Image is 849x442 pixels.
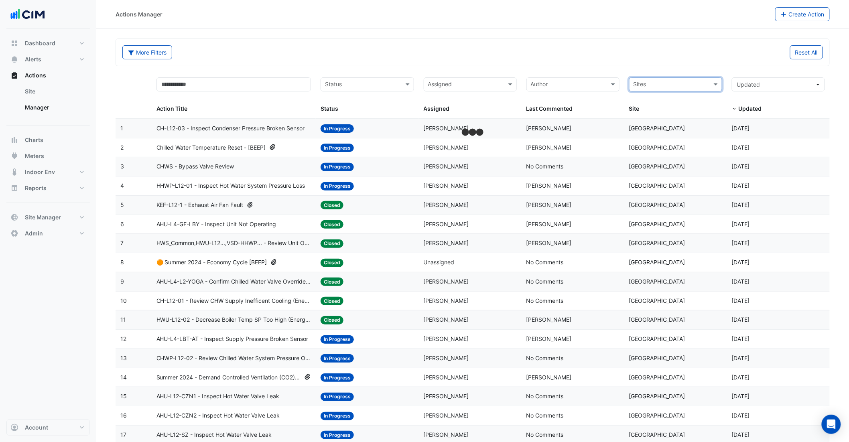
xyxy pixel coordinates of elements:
span: [PERSON_NAME] [424,412,469,419]
span: [GEOGRAPHIC_DATA] [629,316,685,323]
button: Indoor Env [6,164,90,180]
span: Closed [321,297,343,305]
span: 2 [120,144,124,151]
span: In Progress [321,393,354,401]
span: 9 [120,278,124,285]
span: [GEOGRAPHIC_DATA] [629,297,685,304]
span: 12 [120,335,126,342]
span: 2025-07-29T10:12:46.836 [732,182,750,189]
span: [PERSON_NAME] [526,201,572,208]
span: Dashboard [25,39,55,47]
span: Status [321,105,338,112]
span: HWS_Common,HWU-L12...,VSD-HHWP... - Review Unit Overheating (Energy Waste) [156,239,311,248]
button: More Filters [122,45,172,59]
span: Alerts [25,55,41,63]
span: [GEOGRAPHIC_DATA] [629,163,685,170]
app-icon: Meters [10,152,18,160]
span: [GEOGRAPHIC_DATA] [629,278,685,285]
button: Meters [6,148,90,164]
span: [PERSON_NAME] [424,431,469,438]
span: [PERSON_NAME] [424,125,469,132]
span: No Comments [526,259,564,266]
span: 2025-07-04T10:03:42.284 [732,221,750,227]
span: HHWP-L12-01 - Inspect Hot Water System Pressure Loss [156,181,305,191]
span: [PERSON_NAME] [424,163,469,170]
span: No Comments [526,278,564,285]
span: [PERSON_NAME] [424,278,469,285]
img: Company Logo [10,6,46,22]
button: Dashboard [6,35,90,51]
span: AHU-L4-L2-YOGA - Confirm Chilled Water Valve Override Closed [156,277,311,286]
button: Site Manager [6,209,90,225]
span: 17 [120,431,126,438]
div: Actions [6,83,90,119]
span: 8 [120,259,124,266]
span: In Progress [321,373,354,382]
span: Meters [25,152,44,160]
span: 2025-08-26T10:27:01.950 [732,144,750,151]
span: [GEOGRAPHIC_DATA] [629,335,685,342]
span: Reports [25,184,47,192]
app-icon: Site Manager [10,213,18,221]
app-icon: Actions [10,71,18,79]
button: Alerts [6,51,90,67]
span: In Progress [321,124,354,133]
span: [GEOGRAPHIC_DATA] [629,182,685,189]
span: 3 [120,163,124,170]
app-icon: Dashboard [10,39,18,47]
span: CHWP-L12-02 - Review Chilled Water System Pressure Oversupply [156,354,311,363]
span: 2025-07-29T10:13:59.214 [732,163,750,170]
span: 13 [120,355,127,361]
span: Updated [737,81,760,88]
app-icon: Reports [10,184,18,192]
span: 2025-07-23T11:33:20.390 [732,201,750,208]
span: 16 [120,412,127,419]
span: [GEOGRAPHIC_DATA] [629,125,685,132]
span: Closed [321,259,343,267]
span: Closed [321,239,343,248]
span: Summer 2024 - Demand Controlled Ventilation (CO2) [BEEP] [156,373,301,382]
span: In Progress [321,163,354,171]
span: [PERSON_NAME] [526,125,572,132]
span: [PERSON_NAME] [424,221,469,227]
span: CH-L12-01 - Review CHW Supply Inefficent Cooling (Energy Waste) [156,296,311,306]
span: [PERSON_NAME] [424,393,469,399]
span: [PERSON_NAME] [424,316,469,323]
span: 7 [120,239,124,246]
button: Actions [6,67,90,83]
span: Chilled Water Temperature Reset - [BEEP] [156,143,266,152]
span: [PERSON_NAME] [526,316,572,323]
span: Closed [321,201,343,209]
span: AHU-L12-CZN1 - Inspect Hot Water Valve Leak [156,392,280,401]
span: [GEOGRAPHIC_DATA] [629,374,685,381]
span: Account [25,424,48,432]
span: No Comments [526,412,564,419]
span: [PERSON_NAME] [424,297,469,304]
span: CHWS - Bypass Valve Review [156,162,234,171]
button: Account [6,420,90,436]
span: In Progress [321,354,354,363]
span: HWU-L12-02 - Decrease Boiler Temp SP Too High (Energy Saving) [156,315,311,324]
div: Open Intercom Messenger [822,415,841,434]
span: Last Commented [526,105,573,112]
span: In Progress [321,335,354,344]
span: [GEOGRAPHIC_DATA] [629,431,685,438]
span: [PERSON_NAME] [424,335,469,342]
app-icon: Alerts [10,55,18,63]
span: CH-L12-03 - Inspect Condenser Pressure Broken Sensor [156,124,305,133]
span: [GEOGRAPHIC_DATA] [629,221,685,227]
span: [PERSON_NAME] [526,335,572,342]
span: 4 [120,182,124,189]
span: No Comments [526,431,564,438]
span: [PERSON_NAME] [424,239,469,246]
span: 2025-06-25T11:40:49.867 [732,278,750,285]
span: 2025-06-24T10:21:51.538 [732,393,750,399]
span: [PERSON_NAME] [424,182,469,189]
span: AHU-L12-SZ - Inspect Hot Water Valve Leak [156,430,272,440]
span: 10 [120,297,127,304]
span: 5 [120,201,124,208]
span: [PERSON_NAME] [526,144,572,151]
span: 14 [120,374,127,381]
span: 1 [120,125,123,132]
span: 6 [120,221,124,227]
